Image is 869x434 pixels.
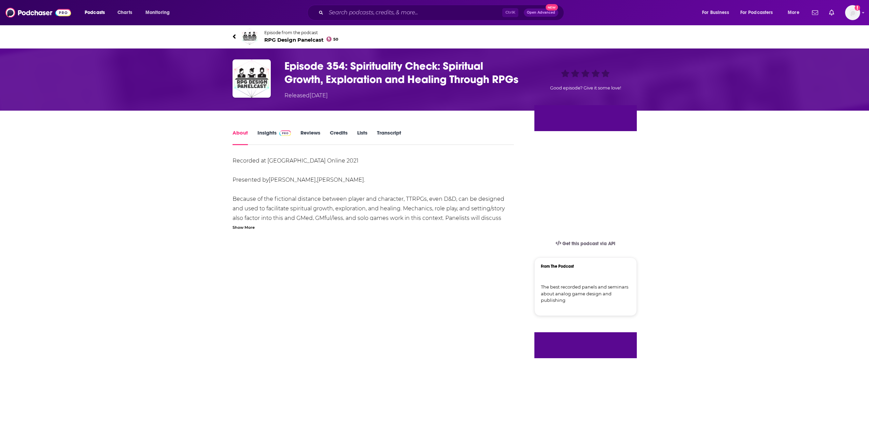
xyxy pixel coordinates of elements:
h3: From The Podcast [541,264,625,269]
a: RPG Design PanelcastEpisode from the podcastRPG Design Panelcast50 [233,28,637,45]
span: Ctrl K [502,8,518,17]
button: open menu [141,7,179,18]
img: Podchaser Pro [279,130,291,136]
a: [PERSON_NAME] [269,177,316,183]
span: RPG Design Panelcast [264,37,339,43]
img: User Profile [845,5,860,20]
span: Good episode? Give it some love! [550,85,621,90]
button: open menu [783,7,808,18]
a: Show notifications dropdown [826,7,837,18]
button: Open AdvancedNew [524,9,558,17]
span: Episode from the podcast [264,30,339,35]
div: Recorded at [GEOGRAPHIC_DATA] Online 2021 Presented by , . Because of the fictional distance betw... [233,156,514,242]
span: Logged in as MTriantPPC [845,5,860,20]
a: Credits [330,129,348,145]
span: More [788,8,799,17]
div: Released [DATE] [284,92,328,100]
h1: Episode 354: Spirituality Check: Spiritual Growth, Exploration and Healing Through RPGs [284,59,523,86]
span: For Podcasters [740,8,773,17]
a: Show notifications dropdown [809,7,821,18]
button: open menu [736,7,783,18]
a: Lists [357,129,367,145]
img: Episode 354: Spirituality Check: Spiritual Growth, Exploration and Healing Through RPGs [233,59,271,98]
span: Open Advanced [527,11,555,14]
a: [PERSON_NAME] [317,177,364,183]
a: Reviews [300,129,320,145]
span: Charts [117,8,132,17]
img: Podchaser - Follow, Share and Rate Podcasts [5,6,71,19]
span: For Business [702,8,729,17]
span: Get this podcast via API [562,241,615,247]
a: Charts [113,7,136,18]
span: New [546,4,558,11]
img: RPG Design Panelcast [241,28,258,45]
svg: Add a profile image [855,5,860,11]
span: 50 [333,38,338,41]
button: open menu [80,7,114,18]
a: Get this podcast via API [550,235,621,252]
div: Search podcasts, credits, & more... [314,5,571,20]
span: Monitoring [145,8,170,17]
a: About [233,129,248,145]
a: The best recorded panels and seminars about analog game design and publishing [541,284,630,304]
span: Podcasts [85,8,105,17]
a: Transcript [377,129,401,145]
a: InsightsPodchaser Pro [257,129,291,145]
button: open menu [697,7,738,18]
input: Search podcasts, credits, & more... [326,7,502,18]
button: Show profile menu [845,5,860,20]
